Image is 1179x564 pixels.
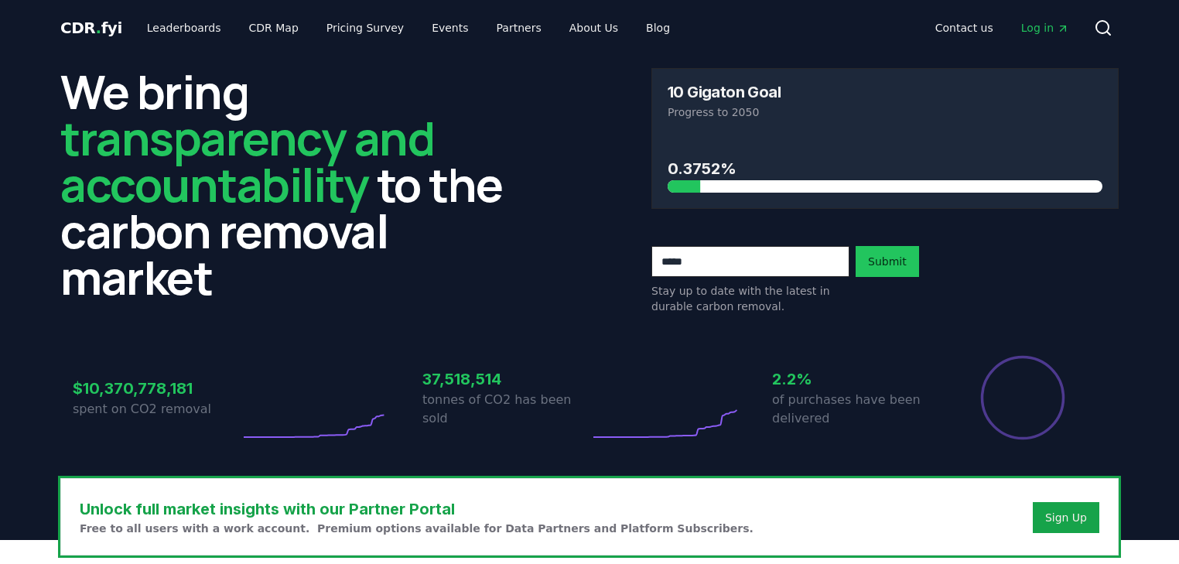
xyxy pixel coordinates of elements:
[135,14,234,42] a: Leaderboards
[668,84,781,100] h3: 10 Gigaton Goal
[634,14,682,42] a: Blog
[422,391,589,428] p: tonnes of CO2 has been sold
[923,14,1082,42] nav: Main
[484,14,554,42] a: Partners
[557,14,631,42] a: About Us
[1045,510,1087,525] a: Sign Up
[80,497,754,521] h3: Unlock full market insights with our Partner Portal
[60,19,122,37] span: CDR fyi
[856,246,919,277] button: Submit
[80,521,754,536] p: Free to all users with a work account. Premium options available for Data Partners and Platform S...
[979,354,1066,441] div: Percentage of sales delivered
[772,367,939,391] h3: 2.2%
[60,17,122,39] a: CDR.fyi
[96,19,101,37] span: .
[668,157,1102,180] h3: 0.3752%
[73,400,240,419] p: spent on CO2 removal
[1033,502,1099,533] button: Sign Up
[237,14,311,42] a: CDR Map
[923,14,1006,42] a: Contact us
[668,104,1102,120] p: Progress to 2050
[772,391,939,428] p: of purchases have been delivered
[60,106,434,216] span: transparency and accountability
[422,367,589,391] h3: 37,518,514
[135,14,682,42] nav: Main
[419,14,480,42] a: Events
[73,377,240,400] h3: $10,370,778,181
[1009,14,1082,42] a: Log in
[1021,20,1069,36] span: Log in
[60,68,528,300] h2: We bring to the carbon removal market
[314,14,416,42] a: Pricing Survey
[651,283,849,314] p: Stay up to date with the latest in durable carbon removal.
